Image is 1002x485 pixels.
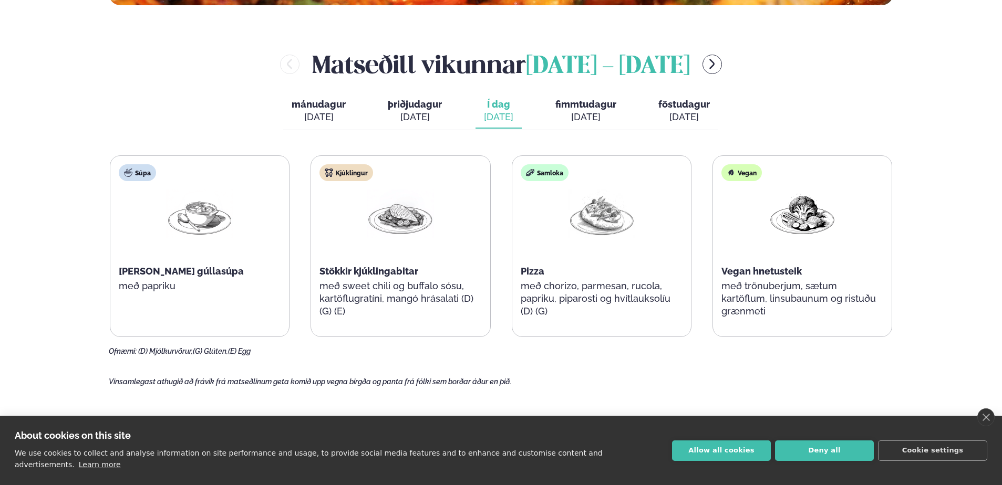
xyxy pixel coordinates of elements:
[977,408,995,426] a: close
[555,99,616,110] span: fimmtudagur
[476,94,522,129] button: Í dag [DATE]
[166,189,233,238] img: Soup.png
[721,266,802,277] span: Vegan hnetusteik
[672,440,771,461] button: Allow all cookies
[292,111,346,123] div: [DATE]
[119,266,244,277] span: [PERSON_NAME] gúllasúpa
[521,164,569,181] div: Samloka
[775,440,874,461] button: Deny all
[119,280,281,292] p: með papriku
[15,449,603,469] p: We use cookies to collect and analyse information on site performance and usage, to provide socia...
[109,377,511,386] span: Vinsamlegast athugið að frávik frá matseðlinum geta komið upp vegna birgða og panta frá fólki sem...
[727,168,735,177] img: Vegan.svg
[526,55,690,78] span: [DATE] - [DATE]
[769,189,836,238] img: Vegan.png
[658,99,710,110] span: föstudagur
[124,168,132,177] img: soup.svg
[568,189,635,239] img: Pizza-Bread.png
[367,189,434,238] img: Chicken-breast.png
[15,430,131,441] strong: About cookies on this site
[319,266,418,277] span: Stökkir kjúklingabitar
[388,99,442,110] span: þriðjudagur
[138,347,193,355] span: (D) Mjólkurvörur,
[292,99,346,110] span: mánudagur
[388,111,442,123] div: [DATE]
[319,280,481,318] p: með sweet chili og buffalo sósu, kartöflugratíni, mangó hrásalati (D) (G) (E)
[228,347,251,355] span: (E) Egg
[280,55,299,74] button: menu-btn-left
[119,164,156,181] div: Súpa
[703,55,722,74] button: menu-btn-right
[312,47,690,81] h2: Matseðill vikunnar
[109,347,137,355] span: Ofnæmi:
[79,460,121,469] a: Learn more
[484,111,513,123] div: [DATE]
[521,266,544,277] span: Pizza
[547,94,625,129] button: fimmtudagur [DATE]
[319,164,373,181] div: Kjúklingur
[521,280,683,318] p: með chorizo, parmesan, rucola, papriku, piparosti og hvítlauksolíu (D) (G)
[878,440,987,461] button: Cookie settings
[555,111,616,123] div: [DATE]
[721,280,883,318] p: með trönuberjum, sætum kartöflum, linsubaunum og ristuðu grænmeti
[650,94,718,129] button: föstudagur [DATE]
[484,98,513,111] span: Í dag
[658,111,710,123] div: [DATE]
[721,164,762,181] div: Vegan
[379,94,450,129] button: þriðjudagur [DATE]
[283,94,354,129] button: mánudagur [DATE]
[325,168,333,177] img: chicken.svg
[526,168,534,177] img: sandwich-new-16px.svg
[193,347,228,355] span: (G) Glúten,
